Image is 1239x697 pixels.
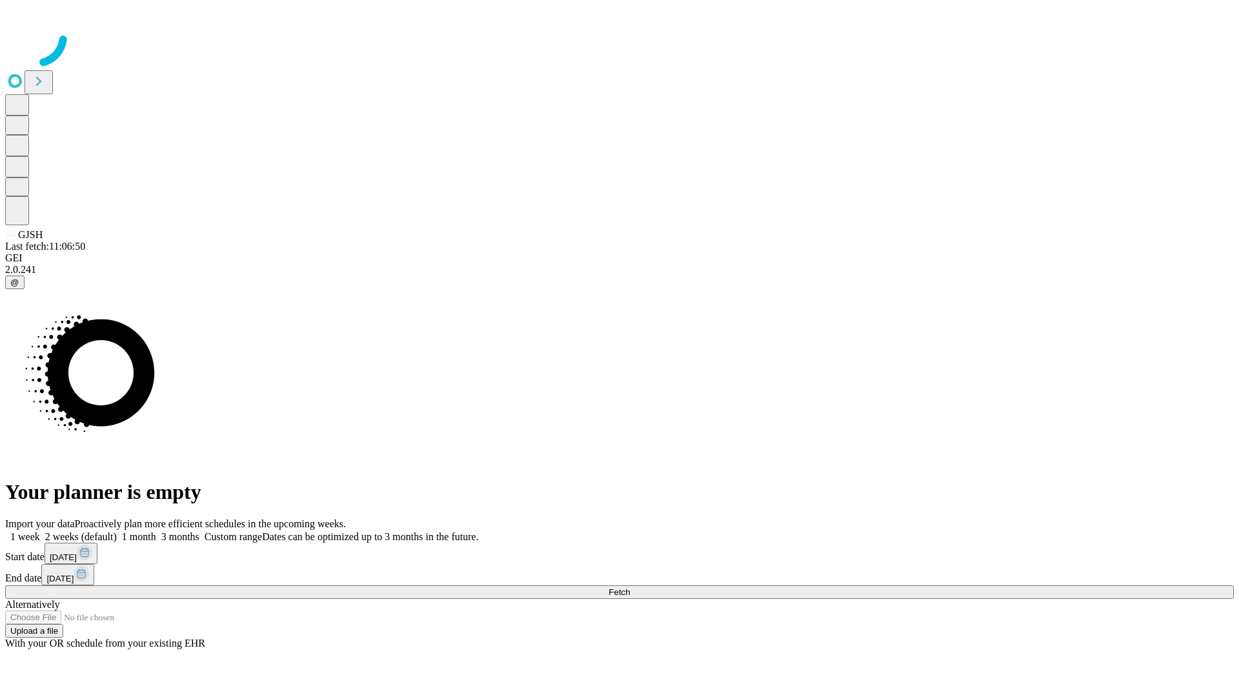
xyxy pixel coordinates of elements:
[10,278,19,287] span: @
[5,252,1234,264] div: GEI
[45,531,117,542] span: 2 weeks (default)
[5,264,1234,276] div: 2.0.241
[10,531,40,542] span: 1 week
[45,543,97,564] button: [DATE]
[122,531,156,542] span: 1 month
[41,564,94,585] button: [DATE]
[5,518,75,529] span: Import your data
[5,585,1234,599] button: Fetch
[5,624,63,638] button: Upload a file
[46,574,74,583] span: [DATE]
[5,638,205,649] span: With your OR schedule from your existing EHR
[5,564,1234,585] div: End date
[205,531,262,542] span: Custom range
[609,587,630,597] span: Fetch
[5,241,85,252] span: Last fetch: 11:06:50
[5,599,59,610] span: Alternatively
[262,531,478,542] span: Dates can be optimized up to 3 months in the future.
[161,531,199,542] span: 3 months
[50,552,77,562] span: [DATE]
[5,276,25,289] button: @
[75,518,346,529] span: Proactively plan more efficient schedules in the upcoming weeks.
[5,480,1234,504] h1: Your planner is empty
[5,543,1234,564] div: Start date
[18,229,43,240] span: GJSH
